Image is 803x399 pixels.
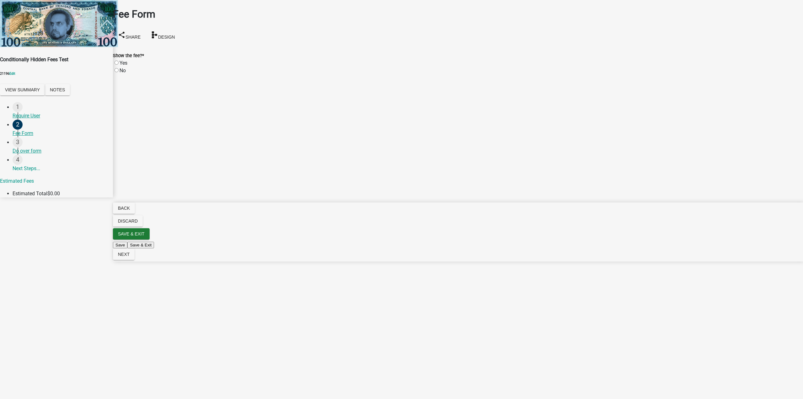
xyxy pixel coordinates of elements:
[13,191,47,197] span: Estimated Total
[13,120,23,130] div: 2
[113,249,135,260] button: Next
[13,155,23,165] div: 4
[118,252,130,257] span: Next
[13,155,113,175] a: Next Steps...
[47,191,60,197] span: $0.00
[118,206,130,211] span: Back
[113,202,135,214] button: Back
[13,147,108,155] div: Do over form
[146,29,180,43] button: schemaDesign
[113,228,150,240] button: Save & Exit
[13,112,108,120] div: Require User
[9,72,15,76] wm-modal-confirm: Edit Application Number
[151,31,158,38] i: schema
[45,87,70,93] wm-modal-confirm: Notes
[113,53,144,58] label: Show the fee?
[9,72,15,76] a: Edit
[118,31,125,38] i: share
[120,67,126,73] label: No
[113,215,143,227] button: Discard
[13,137,23,147] div: 3
[118,231,145,236] span: Save & Exit
[158,34,175,39] span: Design
[45,84,70,95] button: Notes
[13,130,108,137] div: Fee Form
[120,60,127,66] label: Yes
[13,102,23,112] div: 1
[125,34,141,39] span: Share
[113,29,146,43] button: shareShare
[113,7,803,22] h1: Fee Form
